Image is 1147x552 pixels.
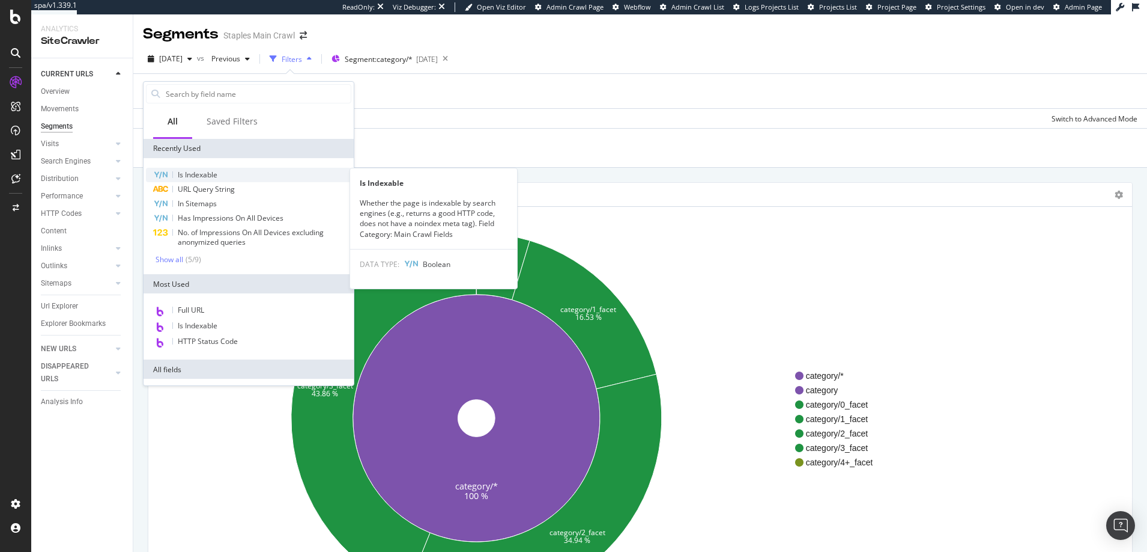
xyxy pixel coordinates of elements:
a: Open in dev [994,2,1044,12]
text: 43.86 % [312,388,338,399]
a: NEW URLS [41,343,112,355]
a: Movements [41,103,124,115]
div: Overview [41,85,70,98]
div: Movements [41,103,79,115]
div: Switch to Advanced Mode [1052,114,1137,124]
div: Search Engines [41,155,91,168]
text: 34.94 % [564,535,590,545]
div: Performance [41,190,83,203]
span: Previous [207,54,240,64]
div: Content [41,225,67,238]
span: Webflow [624,2,651,11]
div: Filters [282,54,302,64]
a: DISAPPEARED URLS [41,360,112,385]
a: Project Settings [925,2,985,12]
span: Is Indexable [178,170,217,180]
span: category/4+_facet [806,456,873,468]
div: Outlinks [41,260,67,272]
span: vs [197,53,207,63]
span: No. of Impressions On All Devices excluding anonymized queries [178,227,324,247]
div: Most Used [144,274,354,293]
a: Analysis Info [41,396,124,408]
text: 100 % [464,489,488,501]
a: Visits [41,138,112,150]
span: DATA TYPE: [360,259,399,269]
span: Is Indexable [178,320,217,331]
a: Admin Crawl List [660,2,724,12]
div: Url Explorer [41,300,78,313]
a: Open Viz Editor [465,2,526,12]
a: HTTP Codes [41,207,112,220]
button: Filters [265,49,316,69]
a: Outlinks [41,260,112,272]
span: 2025 Oct. 3rd [159,54,183,64]
a: Search Engines [41,155,112,168]
span: Segment: category/* [345,54,413,64]
input: Search by field name [165,85,351,103]
a: Url Explorer [41,300,124,313]
button: Segment:category/*[DATE] [327,49,438,69]
div: DISAPPEARED URLS [41,360,101,385]
span: Logs Projects List [745,2,799,11]
div: Explorer Bookmarks [41,317,106,330]
span: category/0_facet [806,399,873,411]
span: Open in dev [1006,2,1044,11]
button: Previous [207,49,255,69]
div: Segments [41,120,73,133]
span: Project Settings [937,2,985,11]
a: Overview [41,85,124,98]
span: Admin Crawl Page [546,2,604,11]
a: Project Page [866,2,916,12]
span: Open Viz Editor [477,2,526,11]
div: Inlinks [41,242,62,255]
div: Staples Main Crawl [223,29,295,41]
div: All fields [144,360,354,379]
div: Analytics [41,24,123,34]
button: Switch to Advanced Mode [1047,109,1137,128]
a: Explorer Bookmarks [41,317,124,330]
a: Performance [41,190,112,203]
text: category/* [455,480,498,491]
span: In Sitemaps [178,198,217,209]
span: HTTP Status Code [178,336,238,346]
span: Admin Crawl List [671,2,724,11]
span: category/3_facet [806,442,873,454]
a: Distribution [41,173,112,185]
span: category/1_facet [806,413,873,425]
div: All [168,115,178,127]
i: Options [1115,191,1123,199]
a: Webflow [613,2,651,12]
span: Has Impressions On All Devices [178,213,283,223]
span: category/* [806,370,873,382]
span: category [806,384,873,396]
a: Logs Projects List [733,2,799,12]
text: 16.53 % [575,311,602,322]
div: Recently Used [144,139,354,158]
div: Show all [156,256,183,264]
div: Analysis Info [41,396,83,408]
a: Content [41,225,124,238]
span: Full URL [178,305,204,315]
div: Visits [41,138,59,150]
a: Admin Crawl Page [535,2,604,12]
span: URL Query String [178,184,235,194]
a: Sitemaps [41,277,112,290]
a: Projects List [808,2,857,12]
div: HTTP Codes [41,207,82,220]
div: Is Indexable [350,178,517,188]
div: Whether the page is indexable by search engines (e.g., returns a good HTTP code, does not have a ... [350,198,517,239]
div: SiteCrawler [41,34,123,48]
div: NEW URLS [41,343,76,355]
a: Admin Page [1053,2,1102,12]
div: arrow-right-arrow-left [300,31,307,40]
text: category/2_facet [549,527,605,538]
div: ( 5 / 9 ) [183,254,201,265]
span: category/2_facet [806,428,873,440]
a: CURRENT URLS [41,68,112,81]
span: Projects List [819,2,857,11]
div: Segments [143,24,219,44]
span: Admin Page [1065,2,1102,11]
div: [DATE] [416,54,438,64]
div: Sitemaps [41,277,71,290]
div: Open Intercom Messenger [1106,511,1135,540]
